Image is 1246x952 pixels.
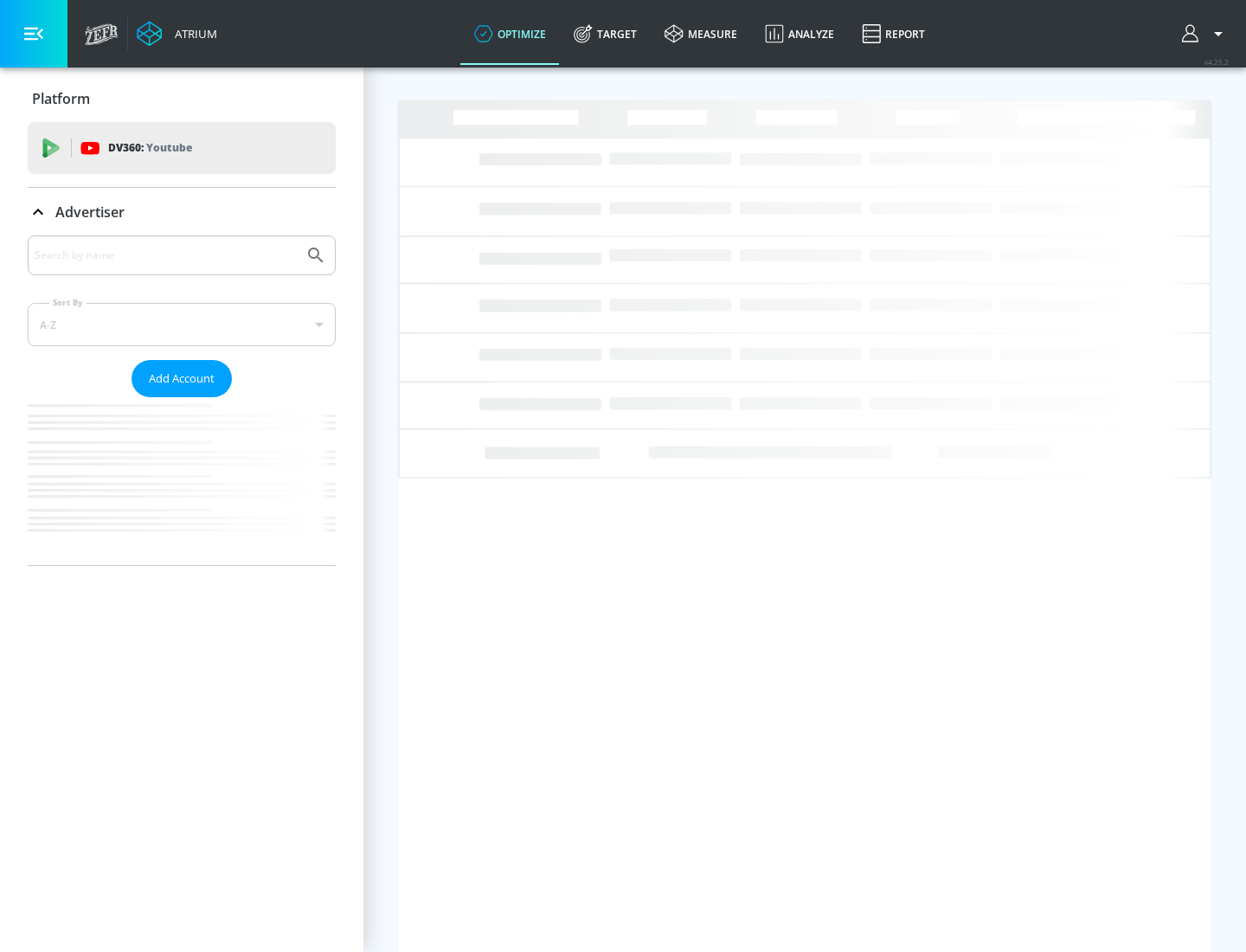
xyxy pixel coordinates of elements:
div: DV360: Youtube [28,122,336,174]
div: Platform [28,74,336,123]
p: Platform [32,89,90,108]
nav: list of Advertiser [28,397,336,565]
a: Atrium [137,21,217,47]
div: A-Z [28,303,336,346]
span: v 4.25.2 [1204,57,1229,67]
a: Report [848,3,939,65]
p: DV360: [108,138,192,158]
button: Add Account [132,360,232,397]
a: Target [560,3,651,65]
input: Search by name [35,244,297,267]
a: Analyze [751,3,848,65]
span: Add Account [149,369,215,389]
div: Advertiser [28,235,336,565]
a: measure [651,3,751,65]
div: Atrium [168,26,217,42]
p: Advertiser [55,203,125,222]
div: Advertiser [28,188,336,236]
a: optimize [460,3,560,65]
p: Youtube [146,138,192,157]
label: Sort By [49,297,87,308]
